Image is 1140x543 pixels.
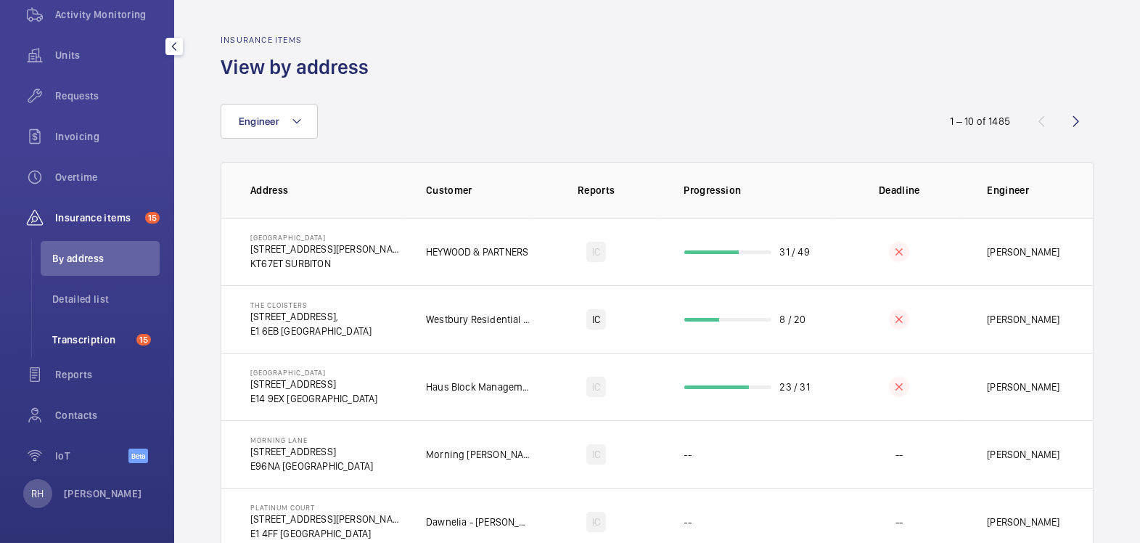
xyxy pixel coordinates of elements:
[950,114,1010,128] div: 1 – 10 of 1485
[250,301,372,309] p: The Cloisters
[426,245,528,259] p: HEYWOOD & PARTNERS
[250,459,373,473] p: E96NA [GEOGRAPHIC_DATA]
[55,367,160,382] span: Reports
[987,515,1059,529] p: [PERSON_NAME]
[55,170,160,184] span: Overtime
[52,292,160,306] span: Detailed list
[239,115,279,127] span: Engineer
[684,183,835,197] p: Progression
[426,380,532,394] p: Haus Block Management - [GEOGRAPHIC_DATA]
[586,512,606,532] div: IC
[780,245,810,259] p: 31 / 49
[136,334,151,346] span: 15
[55,7,160,22] span: Activity Monitoring
[987,312,1059,327] p: [PERSON_NAME]
[250,526,403,541] p: E1 4FF [GEOGRAPHIC_DATA]
[586,309,606,330] div: IC
[250,242,403,256] p: [STREET_ADDRESS][PERSON_NAME]
[586,377,606,397] div: IC
[426,447,532,462] p: Morning [PERSON_NAME]
[987,183,1064,197] p: Engineer
[250,368,378,377] p: [GEOGRAPHIC_DATA]
[221,104,318,139] button: Engineer
[55,408,160,422] span: Contacts
[426,515,532,529] p: Dawnelia - [PERSON_NAME]
[52,332,131,347] span: Transcription
[684,515,692,529] p: --
[55,89,160,103] span: Requests
[987,447,1059,462] p: [PERSON_NAME]
[987,380,1059,394] p: [PERSON_NAME]
[586,242,606,262] div: IC
[542,183,651,197] p: Reports
[250,436,373,444] p: Morning Lane
[250,377,378,391] p: [STREET_ADDRESS]
[55,129,160,144] span: Invoicing
[586,444,606,465] div: IC
[250,391,378,406] p: E14 9EX [GEOGRAPHIC_DATA]
[250,444,373,459] p: [STREET_ADDRESS]
[250,233,403,242] p: [GEOGRAPHIC_DATA]
[987,245,1059,259] p: [PERSON_NAME]
[221,35,377,45] h2: Insurance items
[780,312,806,327] p: 8 / 20
[250,183,403,197] p: Address
[55,211,139,225] span: Insurance items
[55,449,128,463] span: IoT
[780,380,810,394] p: 23 / 31
[128,449,148,463] span: Beta
[55,48,160,62] span: Units
[895,515,903,529] p: --
[52,251,160,266] span: By address
[145,212,160,224] span: 15
[426,183,532,197] p: Customer
[250,503,403,512] p: Platinum Court
[250,512,403,526] p: [STREET_ADDRESS][PERSON_NAME],
[250,324,372,338] p: E1 6EB [GEOGRAPHIC_DATA]
[684,447,692,462] p: --
[221,54,377,81] h1: View by address
[250,309,372,324] p: [STREET_ADDRESS],
[31,486,44,501] p: RH
[64,486,142,501] p: [PERSON_NAME]
[895,447,903,462] p: --
[250,256,403,271] p: KT67ET SURBITON
[845,183,954,197] p: Deadline
[426,312,532,327] p: Westbury Residential - [PERSON_NAME]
